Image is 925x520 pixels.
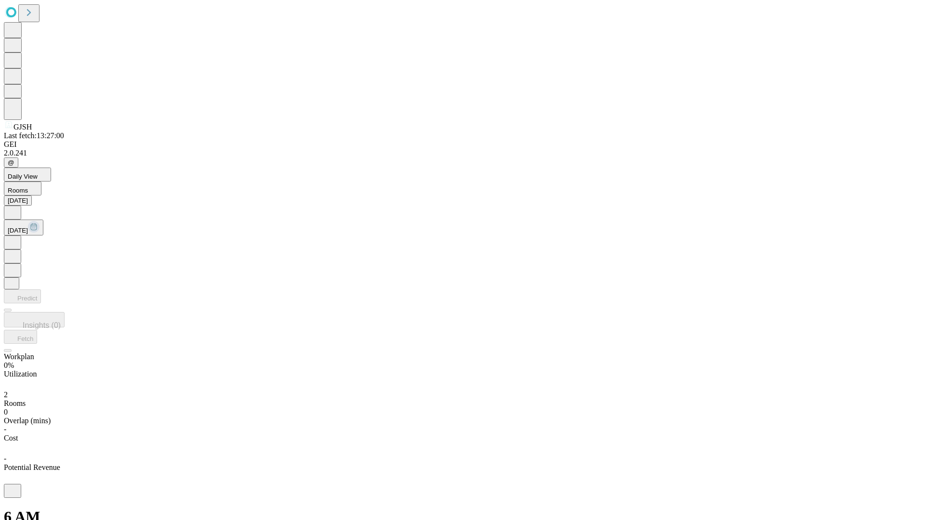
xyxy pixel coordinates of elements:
[4,330,37,344] button: Fetch
[8,173,38,180] span: Daily View
[4,352,34,361] span: Workplan
[4,463,60,471] span: Potential Revenue
[23,321,61,329] span: Insights (0)
[4,370,37,378] span: Utilization
[4,455,6,463] span: -
[4,408,8,416] span: 0
[4,182,41,195] button: Rooms
[4,168,51,182] button: Daily View
[4,289,41,303] button: Predict
[8,227,28,234] span: [DATE]
[4,149,921,157] div: 2.0.241
[4,390,8,399] span: 2
[8,187,28,194] span: Rooms
[8,159,14,166] span: @
[4,399,26,407] span: Rooms
[4,416,51,425] span: Overlap (mins)
[4,361,14,369] span: 0%
[13,123,32,131] span: GJSH
[4,434,18,442] span: Cost
[4,220,43,235] button: [DATE]
[4,157,18,168] button: @
[4,140,921,149] div: GEI
[4,131,64,140] span: Last fetch: 13:27:00
[4,195,32,206] button: [DATE]
[4,425,6,433] span: -
[4,312,65,327] button: Insights (0)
